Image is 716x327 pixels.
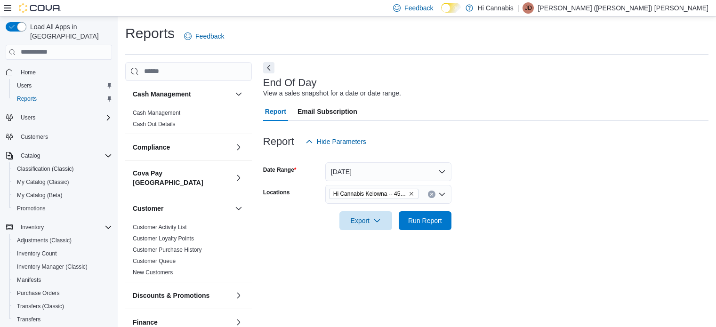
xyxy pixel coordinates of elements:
button: Open list of options [438,191,446,198]
span: Users [17,82,32,89]
span: JD [525,2,532,14]
button: Manifests [9,273,116,287]
span: Customers [17,131,112,143]
span: Report [265,102,286,121]
button: Inventory [2,221,116,234]
h3: Cash Management [133,89,191,99]
span: Classification (Classic) [13,163,112,175]
span: Hide Parameters [317,137,366,146]
a: Transfers (Classic) [13,301,68,312]
span: Inventory [21,223,44,231]
button: [DATE] [325,162,451,181]
span: Customer Queue [133,257,176,265]
span: Purchase Orders [17,289,60,297]
button: Promotions [9,202,116,215]
a: Inventory Count [13,248,61,259]
span: Customer Purchase History [133,246,202,254]
span: Inventory Count [17,250,57,257]
button: Classification (Classic) [9,162,116,175]
p: | [517,2,519,14]
span: Hi Cannabis Kelowna -- 450364 [329,189,418,199]
button: My Catalog (Beta) [9,189,116,202]
button: My Catalog (Classic) [9,175,116,189]
span: Users [21,114,35,121]
button: Inventory Manager (Classic) [9,260,116,273]
span: Feedback [404,3,433,13]
a: Inventory Manager (Classic) [13,261,91,272]
a: Home [17,67,40,78]
a: Customer Loyalty Points [133,235,194,242]
button: Clear input [428,191,435,198]
a: Cash Out Details [133,121,176,128]
span: Reports [17,95,37,103]
button: Cash Management [133,89,231,99]
input: Dark Mode [441,3,461,13]
span: Inventory Manager (Classic) [17,263,88,271]
p: [PERSON_NAME] ([PERSON_NAME]) [PERSON_NAME] [538,2,708,14]
span: Adjustments (Classic) [13,235,112,246]
button: Users [2,111,116,124]
span: Catalog [21,152,40,160]
button: Inventory Count [9,247,116,260]
button: Catalog [17,150,44,161]
div: Jeff (Dumas) Norodom Chiang [523,2,534,14]
button: Catalog [2,149,116,162]
a: Transfers [13,314,44,325]
button: Customers [2,130,116,144]
h3: Discounts & Promotions [133,291,209,300]
span: Feedback [195,32,224,41]
a: Customer Queue [133,258,176,264]
span: Users [17,112,112,123]
span: Transfers (Classic) [13,301,112,312]
h3: End Of Day [263,77,317,88]
img: Cova [19,3,61,13]
button: Purchase Orders [9,287,116,300]
span: Promotions [13,203,112,214]
a: Cash Management [133,110,180,116]
span: Purchase Orders [13,287,112,299]
button: Hide Parameters [302,132,370,151]
button: Remove Hi Cannabis Kelowna -- 450364 from selection in this group [409,191,414,197]
button: Compliance [133,143,231,152]
h3: Finance [133,318,158,327]
button: Discounts & Promotions [133,291,231,300]
button: Cash Management [233,88,244,100]
div: Cash Management [125,107,252,134]
h3: Compliance [133,143,170,152]
button: Users [9,79,116,92]
a: Purchase Orders [13,287,64,299]
button: Transfers (Classic) [9,300,116,313]
button: Adjustments (Classic) [9,234,116,247]
span: Reports [13,93,112,104]
span: Load All Apps in [GEOGRAPHIC_DATA] [26,22,112,41]
h3: Customer [133,204,163,213]
span: Transfers (Classic) [17,303,64,310]
a: Adjustments (Classic) [13,235,75,246]
button: Customer [233,203,244,214]
span: Classification (Classic) [17,165,74,173]
div: View a sales snapshot for a date or date range. [263,88,401,98]
a: Feedback [180,27,228,46]
button: Cova Pay [GEOGRAPHIC_DATA] [233,172,244,183]
span: Inventory Manager (Classic) [13,261,112,272]
span: Transfers [13,314,112,325]
a: New Customers [133,269,173,276]
span: Cash Management [133,109,180,117]
span: Promotions [17,205,46,212]
a: Customer Activity List [133,224,187,231]
button: Cova Pay [GEOGRAPHIC_DATA] [133,168,231,187]
span: Email Subscription [298,102,357,121]
h1: Reports [125,24,175,43]
span: Inventory Count [13,248,112,259]
button: Customer [133,204,231,213]
p: Hi Cannabis [478,2,514,14]
button: Transfers [9,313,116,326]
label: Locations [263,189,290,196]
button: Home [2,65,116,79]
a: Customers [17,131,52,143]
span: My Catalog (Classic) [13,176,112,188]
